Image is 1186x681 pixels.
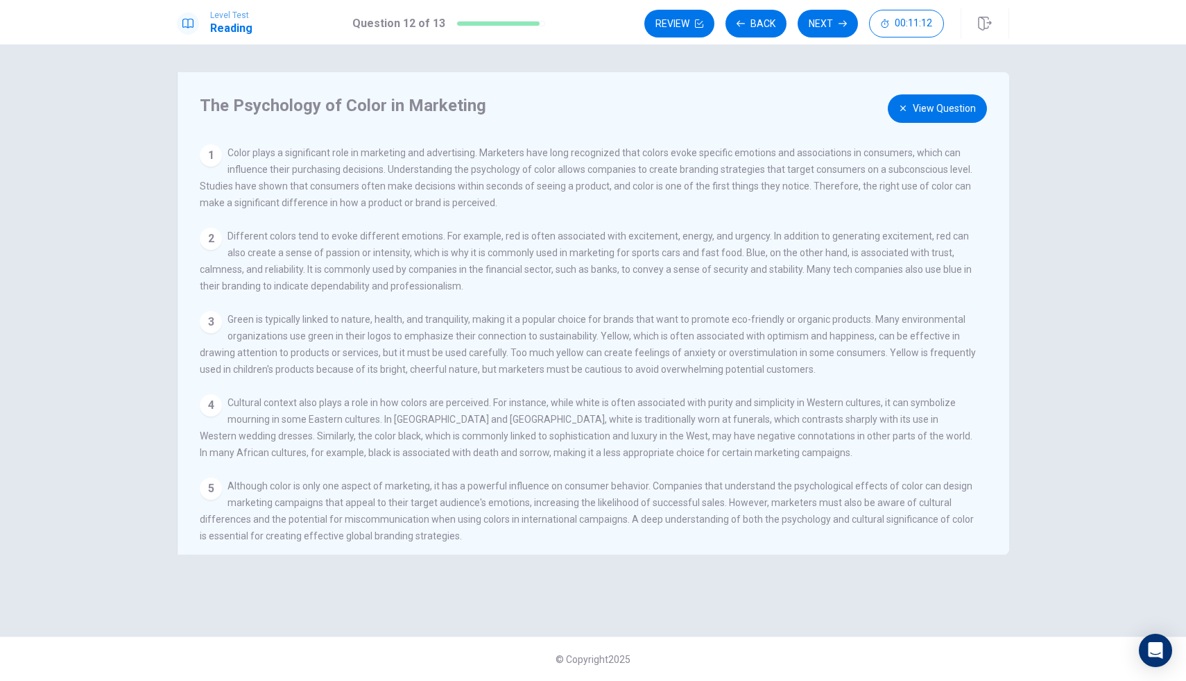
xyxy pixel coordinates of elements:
[556,654,630,665] span: © Copyright 2025
[869,10,944,37] button: 00:11:12
[200,397,972,458] span: Cultural context also plays a role in how colors are perceived. For instance, while white is ofte...
[200,94,972,117] h4: The Psychology of Color in Marketing
[200,314,976,375] span: Green is typically linked to nature, health, and tranquility, making it a popular choice for bran...
[200,228,222,250] div: 2
[210,10,252,20] span: Level Test
[725,10,787,37] button: Back
[210,20,252,37] h1: Reading
[352,15,445,32] h1: Question 12 of 13
[200,230,972,292] span: Different colors tend to evoke different emotions. For example, red is often associated with exci...
[895,18,932,29] span: 00:11:12
[644,10,714,37] button: Review
[200,144,222,167] div: 1
[200,147,972,208] span: Color plays a significant role in marketing and advertising. Marketers have long recognized that ...
[200,478,222,500] div: 5
[888,94,987,123] button: View Question
[200,394,222,417] div: 4
[1139,634,1172,667] div: Open Intercom Messenger
[200,480,974,541] span: Although color is only one aspect of marketing, it has a powerful influence on consumer behavior....
[798,10,858,37] button: Next
[200,311,222,333] div: 3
